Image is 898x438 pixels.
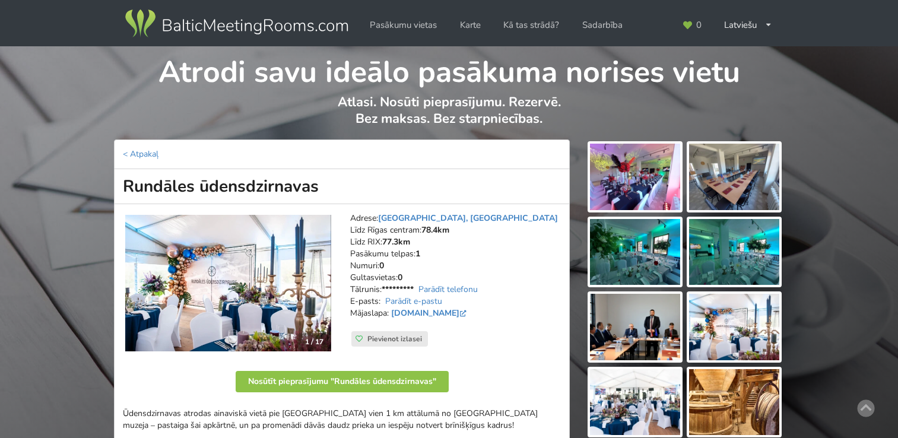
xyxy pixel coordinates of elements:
img: Rundāles ūdensdzirnavas | Pilsrundāle | Pasākumu vieta - galerijas bilde [689,294,779,360]
span: Pievienot izlasei [367,334,422,344]
img: Rundāles ūdensdzirnavas | Pilsrundāle | Pasākumu vieta - galerijas bilde [689,219,779,285]
img: Rundāles ūdensdzirnavas | Pilsrundāle | Pasākumu vieta - galerijas bilde [590,144,680,210]
a: < Atpakaļ [123,148,158,160]
img: Neierastas vietas | Pilsrundāle | Rundāles ūdensdzirnavas [125,215,331,351]
a: Parādīt telefonu [418,284,478,295]
div: 1 / 17 [298,333,331,351]
strong: 1 [415,248,420,259]
strong: 77.3km [382,236,410,247]
img: Rundāles ūdensdzirnavas | Pilsrundāle | Pasākumu vieta - galerijas bilde [689,369,779,436]
p: Ūdensdzirnavas atrodas ainaviskā vietā pie [GEOGRAPHIC_DATA] vien 1 km attālumā no [GEOGRAPHIC_DA... [123,408,561,431]
a: Parādīt e-pastu [385,296,442,307]
strong: 78.4km [421,224,449,236]
img: Rundāles ūdensdzirnavas | Pilsrundāle | Pasākumu vieta - galerijas bilde [590,369,680,436]
a: Karte [452,14,489,37]
img: Rundāles ūdensdzirnavas | Pilsrundāle | Pasākumu vieta - galerijas bilde [689,144,779,210]
span: 0 [696,21,702,30]
p: Atlasi. Nosūti pieprasījumu. Rezervē. Bez maksas. Bez starpniecības. [115,94,783,139]
div: Latviešu [716,14,780,37]
a: Sadarbība [574,14,631,37]
a: Neierastas vietas | Pilsrundāle | Rundāles ūdensdzirnavas 1 / 17 [125,215,331,351]
a: Pasākumu vietas [361,14,445,37]
strong: 0 [398,272,402,283]
button: Nosūtīt pieprasījumu "Rundāles ūdensdzirnavas" [236,371,449,392]
address: Adrese: Līdz Rīgas centram: Līdz RIX: Pasākumu telpas: Numuri: Gultasvietas: Tālrunis: E-pasts: M... [350,212,561,331]
h1: Atrodi savu ideālo pasākuma norises vietu [115,46,783,91]
h1: Rundāles ūdensdzirnavas [114,169,570,204]
img: Rundāles ūdensdzirnavas | Pilsrundāle | Pasākumu vieta - galerijas bilde [590,294,680,360]
img: Baltic Meeting Rooms [123,7,350,40]
strong: 0 [379,260,384,271]
a: Kā tas strādā? [495,14,567,37]
a: [DOMAIN_NAME] [391,307,469,319]
img: Rundāles ūdensdzirnavas | Pilsrundāle | Pasākumu vieta - galerijas bilde [590,219,680,285]
a: [GEOGRAPHIC_DATA], [GEOGRAPHIC_DATA] [378,212,558,224]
